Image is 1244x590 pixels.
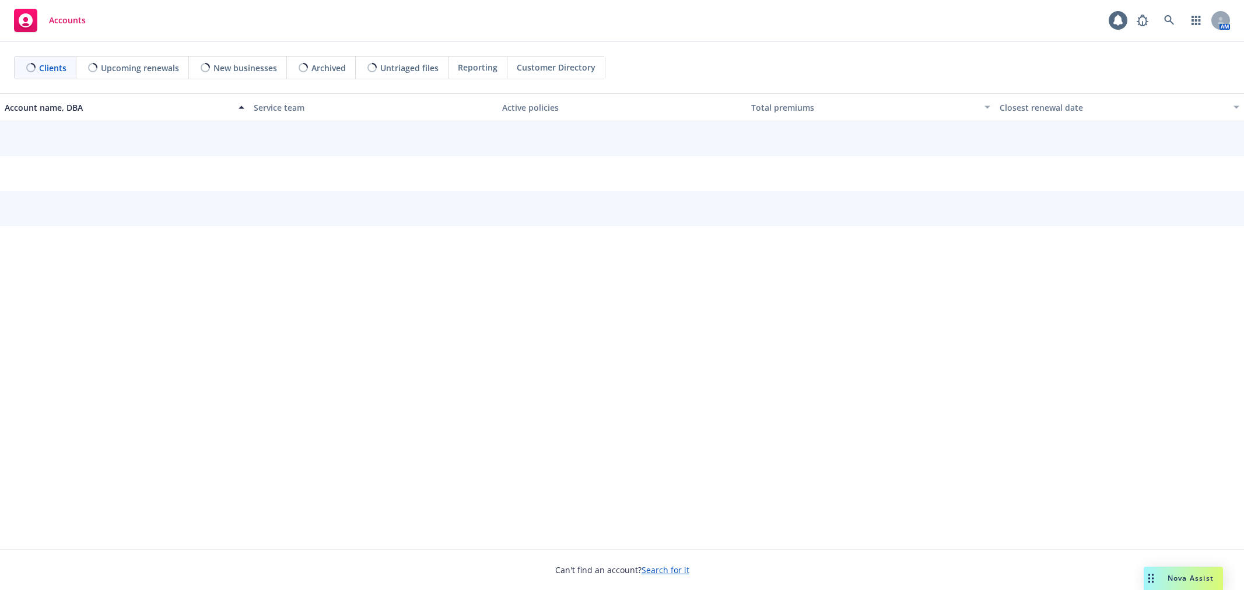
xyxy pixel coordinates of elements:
button: Closest renewal date [995,93,1244,121]
span: Accounts [49,16,86,25]
a: Search for it [642,564,689,575]
div: Total premiums [751,101,978,114]
button: Service team [249,93,498,121]
button: Nova Assist [1144,567,1223,590]
div: Closest renewal date [1000,101,1227,114]
span: Archived [311,62,346,74]
div: Drag to move [1144,567,1158,590]
span: Can't find an account? [555,564,689,576]
a: Report a Bug [1131,9,1154,32]
div: Service team [254,101,493,114]
div: Active policies [502,101,742,114]
span: Customer Directory [517,61,595,73]
div: Account name, DBA [5,101,232,114]
span: Clients [39,62,66,74]
a: Search [1158,9,1181,32]
a: Switch app [1185,9,1208,32]
button: Total premiums [747,93,996,121]
span: Reporting [458,61,497,73]
span: Upcoming renewals [101,62,179,74]
span: New businesses [213,62,277,74]
span: Untriaged files [380,62,439,74]
a: Accounts [9,4,90,37]
button: Active policies [497,93,747,121]
span: Nova Assist [1168,573,1214,583]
